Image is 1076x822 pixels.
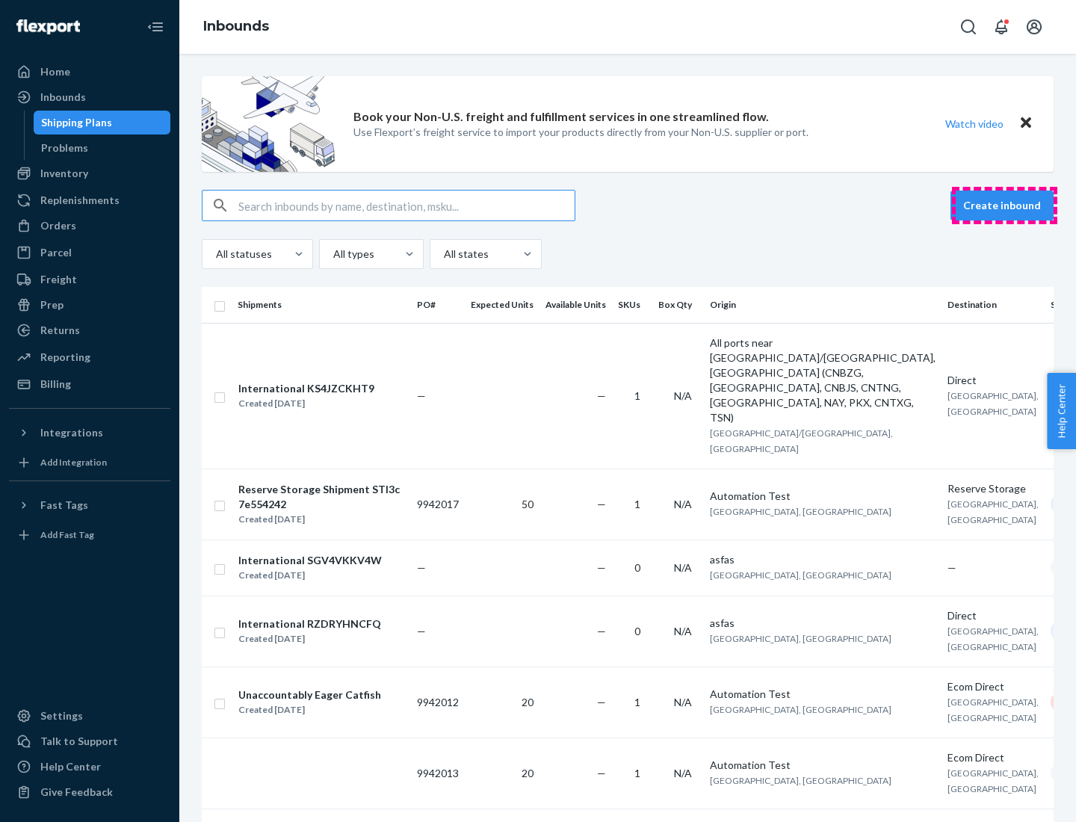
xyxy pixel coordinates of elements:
[597,625,606,637] span: —
[1019,12,1049,42] button: Open account menu
[34,111,171,135] a: Shipping Plans
[238,191,575,220] input: Search inbounds by name, destination, msku...
[411,667,465,738] td: 9942012
[634,625,640,637] span: 0
[417,625,426,637] span: —
[936,113,1013,135] button: Watch video
[597,767,606,779] span: —
[539,287,612,323] th: Available Units
[986,12,1016,42] button: Open notifications
[442,247,444,262] input: All states
[634,561,640,574] span: 0
[238,616,381,631] div: International RZDRYHNCFQ
[411,469,465,540] td: 9942017
[710,758,936,773] div: Automation Test
[203,18,269,34] a: Inbounds
[41,115,112,130] div: Shipping Plans
[9,214,170,238] a: Orders
[1047,373,1076,449] span: Help Center
[522,498,534,510] span: 50
[9,523,170,547] a: Add Fast Tag
[9,85,170,109] a: Inbounds
[9,372,170,396] a: Billing
[710,704,891,715] span: [GEOGRAPHIC_DATA], [GEOGRAPHIC_DATA]
[40,734,118,749] div: Talk to Support
[9,241,170,265] a: Parcel
[9,421,170,445] button: Integrations
[40,528,94,541] div: Add Fast Tag
[40,297,64,312] div: Prep
[597,561,606,574] span: —
[417,561,426,574] span: —
[597,498,606,510] span: —
[947,625,1039,652] span: [GEOGRAPHIC_DATA], [GEOGRAPHIC_DATA]
[947,390,1039,417] span: [GEOGRAPHIC_DATA], [GEOGRAPHIC_DATA]
[238,568,382,583] div: Created [DATE]
[9,318,170,342] a: Returns
[417,389,426,402] span: —
[9,493,170,517] button: Fast Tags
[140,12,170,42] button: Close Navigation
[40,785,113,800] div: Give Feedback
[652,287,704,323] th: Box Qty
[40,166,88,181] div: Inventory
[238,631,381,646] div: Created [DATE]
[947,679,1039,694] div: Ecom Direct
[40,350,90,365] div: Reporting
[40,759,101,774] div: Help Center
[947,373,1039,388] div: Direct
[9,451,170,475] a: Add Integration
[634,389,640,402] span: 1
[9,345,170,369] a: Reporting
[710,775,891,786] span: [GEOGRAPHIC_DATA], [GEOGRAPHIC_DATA]
[232,287,411,323] th: Shipments
[9,780,170,804] button: Give Feedback
[353,108,769,126] p: Book your Non-U.S. freight and fulfillment services in one streamlined flow.
[1016,113,1036,135] button: Close
[941,287,1045,323] th: Destination
[411,287,465,323] th: PO#
[597,696,606,708] span: —
[238,553,382,568] div: International SGV4VKKV4W
[9,755,170,779] a: Help Center
[674,498,692,510] span: N/A
[238,687,381,702] div: Unaccountably Eager Catfish
[634,696,640,708] span: 1
[710,552,936,567] div: asfas
[710,489,936,504] div: Automation Test
[522,767,534,779] span: 20
[40,218,76,233] div: Orders
[704,287,941,323] th: Origin
[674,625,692,637] span: N/A
[947,767,1039,794] span: [GEOGRAPHIC_DATA], [GEOGRAPHIC_DATA]
[674,767,692,779] span: N/A
[34,136,171,160] a: Problems
[710,569,891,581] span: [GEOGRAPHIC_DATA], [GEOGRAPHIC_DATA]
[950,191,1054,220] button: Create inbound
[710,336,936,425] div: All ports near [GEOGRAPHIC_DATA]/[GEOGRAPHIC_DATA], [GEOGRAPHIC_DATA] (CNBZG, [GEOGRAPHIC_DATA], ...
[947,750,1039,765] div: Ecom Direct
[411,738,465,809] td: 9942013
[710,506,891,517] span: [GEOGRAPHIC_DATA], [GEOGRAPHIC_DATA]
[953,12,983,42] button: Open Search Box
[238,482,404,512] div: Reserve Storage Shipment STI3c7e554242
[522,696,534,708] span: 20
[238,396,374,411] div: Created [DATE]
[238,512,404,527] div: Created [DATE]
[612,287,652,323] th: SKUs
[40,708,83,723] div: Settings
[40,456,107,469] div: Add Integration
[40,245,72,260] div: Parcel
[674,561,692,574] span: N/A
[634,767,640,779] span: 1
[674,389,692,402] span: N/A
[214,247,216,262] input: All statuses
[710,616,936,631] div: asfas
[238,702,381,717] div: Created [DATE]
[353,125,808,140] p: Use Flexport’s freight service to import your products directly from your Non-U.S. supplier or port.
[9,729,170,753] a: Talk to Support
[40,425,103,440] div: Integrations
[9,293,170,317] a: Prep
[40,377,71,392] div: Billing
[41,140,88,155] div: Problems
